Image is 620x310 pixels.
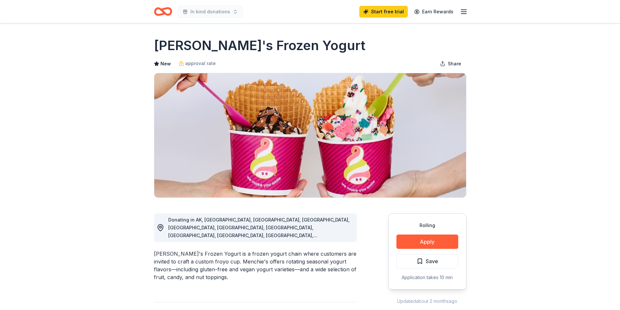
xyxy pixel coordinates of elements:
h1: [PERSON_NAME]'s Frozen Yogurt [154,36,365,55]
span: In kind donations [190,8,230,16]
span: approval rate [185,60,216,67]
button: Save [396,254,458,268]
div: Application takes 10 min [396,274,458,281]
a: Start free trial [359,6,408,18]
span: Donating in AK, [GEOGRAPHIC_DATA], [GEOGRAPHIC_DATA], [GEOGRAPHIC_DATA], [GEOGRAPHIC_DATA], [GEOG... [168,217,350,301]
div: [PERSON_NAME]'s Frozen Yogurt is a frozen yogurt chain where customers are invited to craft a cus... [154,250,357,281]
span: Share [448,60,461,68]
a: approval rate [179,60,216,67]
button: In kind donations [177,5,243,18]
button: Share [435,57,466,70]
img: Image for Menchie's Frozen Yogurt [154,73,466,197]
span: Save [426,257,438,265]
a: Home [154,4,172,19]
span: New [160,60,171,68]
button: Apply [396,235,458,249]
div: Updated about 2 months ago [388,297,466,305]
a: Earn Rewards [410,6,457,18]
div: Rolling [396,222,458,229]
